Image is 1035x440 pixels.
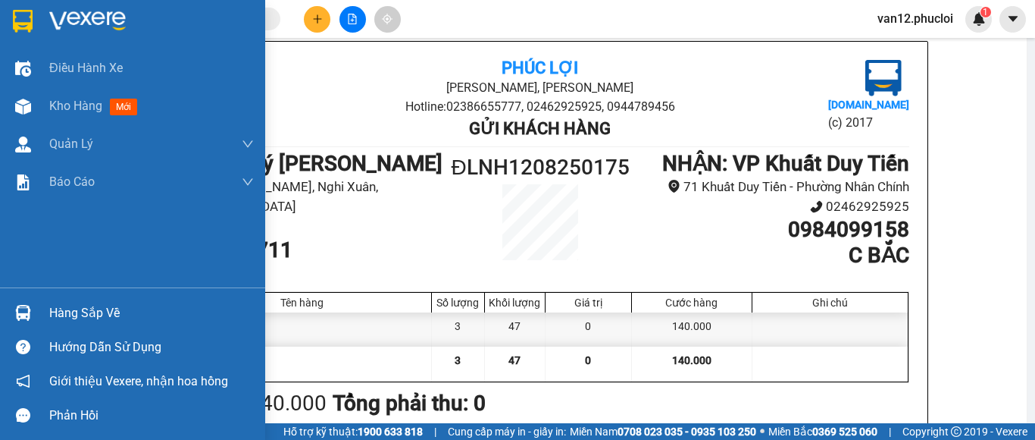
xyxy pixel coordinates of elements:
[283,423,423,440] span: Hỗ trợ kỹ thuật:
[49,336,254,359] div: Hướng dẫn sử dụng
[436,297,480,309] div: Số lượng
[668,180,680,193] span: environment
[173,313,432,347] div: TP
[358,426,423,438] strong: 1900 633 818
[49,404,254,427] div: Phản hồi
[546,313,632,347] div: 0
[16,374,30,388] span: notification
[339,6,366,33] button: file-add
[768,423,877,440] span: Miền Bắc
[304,6,330,33] button: plus
[485,313,546,347] div: 47
[171,151,442,176] b: GỬI : Đại lý [PERSON_NAME]
[13,10,33,33] img: logo-vxr
[333,391,486,416] b: Tổng phải thu: 0
[508,354,521,366] span: 47
[374,6,401,33] button: aim
[242,176,254,188] span: down
[15,99,31,115] img: warehouse-icon
[865,60,902,96] img: logo.jpg
[489,297,541,309] div: Khối lượng
[171,262,448,288] h1: C OANH
[242,138,254,150] span: down
[432,313,485,347] div: 3
[177,297,427,309] div: Tên hàng
[865,9,965,28] span: van12.phucloi
[15,137,31,152] img: warehouse-icon
[633,177,909,197] li: 71 Khuất Duy Tiến - Phường Nhân Chính
[828,113,909,132] li: (c) 2017
[672,354,711,366] span: 140.000
[312,14,323,24] span: plus
[812,426,877,438] strong: 0369 525 060
[49,99,102,113] span: Kho hàng
[49,372,228,391] span: Giới thiệu Vexere, nhận hoa hồng
[49,58,123,77] span: Điều hành xe
[171,177,448,217] li: Chợ [PERSON_NAME], Nghi Xuân, [GEOGRAPHIC_DATA]
[756,297,904,309] div: Ghi chú
[15,174,31,190] img: solution-icon
[633,196,909,217] li: 02462925925
[502,58,578,77] b: Phúc Lợi
[632,313,752,347] div: 140.000
[171,237,448,263] h1: 0393545711
[889,423,891,440] span: |
[999,6,1026,33] button: caret-down
[633,243,909,269] h1: C BẮC
[570,423,756,440] span: Miền Nam
[633,217,909,243] h1: 0984099158
[16,408,30,423] span: message
[810,200,823,213] span: phone
[15,61,31,77] img: warehouse-icon
[455,354,461,366] span: 3
[469,119,611,138] b: Gửi khách hàng
[294,97,786,116] li: Hotline: 02386655777, 02462925925, 0944789456
[1006,12,1020,26] span: caret-down
[110,99,137,115] span: mới
[760,429,765,435] span: ⚪️
[951,426,962,437] span: copyright
[16,340,30,354] span: question-circle
[347,14,358,24] span: file-add
[980,7,991,17] sup: 1
[662,151,909,176] b: NHẬN : VP Khuất Duy Tiến
[49,302,254,325] div: Hàng sắp về
[828,99,909,111] b: [DOMAIN_NAME]
[382,14,392,24] span: aim
[549,297,627,309] div: Giá trị
[49,172,95,191] span: Báo cáo
[448,151,633,184] h1: ĐLNH1208250175
[448,423,566,440] span: Cung cấp máy in - giấy in:
[618,426,756,438] strong: 0708 023 035 - 0935 103 250
[585,354,591,366] span: 0
[972,12,986,26] img: icon-new-feature
[983,7,988,17] span: 1
[434,423,436,440] span: |
[15,305,31,321] img: warehouse-icon
[636,297,748,309] div: Cước hàng
[171,217,448,237] li: 0832791106
[294,78,786,97] li: [PERSON_NAME], [PERSON_NAME]
[49,134,93,153] span: Quản Lý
